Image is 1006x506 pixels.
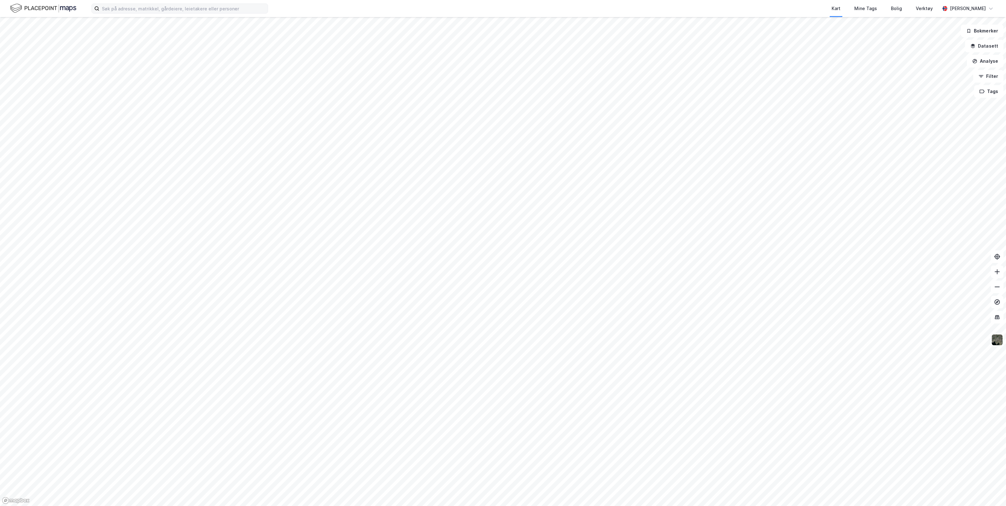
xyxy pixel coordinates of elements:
[2,497,30,504] a: Mapbox homepage
[950,5,986,12] div: [PERSON_NAME]
[916,5,933,12] div: Verktøy
[961,25,1003,37] button: Bokmerker
[991,334,1003,346] img: 9k=
[99,4,268,13] input: Søk på adresse, matrikkel, gårdeiere, leietakere eller personer
[10,3,76,14] img: logo.f888ab2527a4732fd821a326f86c7f29.svg
[967,55,1003,67] button: Analyse
[891,5,902,12] div: Bolig
[974,85,1003,98] button: Tags
[974,476,1006,506] iframe: Chat Widget
[854,5,877,12] div: Mine Tags
[832,5,840,12] div: Kart
[965,40,1003,52] button: Datasett
[973,70,1003,83] button: Filter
